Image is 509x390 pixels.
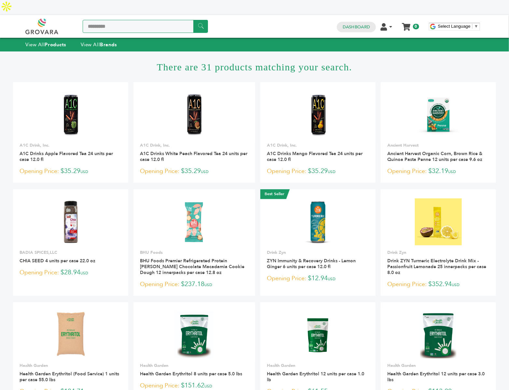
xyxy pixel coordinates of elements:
[403,21,410,28] a: My Cart
[387,363,489,368] p: Health Garden
[140,381,179,390] span: Opening Price:
[448,169,456,174] span: USD
[20,250,122,255] p: BADIA SPICES,LLC
[295,91,342,138] img: A1C Drinks Mango Flavored Tea 24 units per case 12.0 fl
[387,258,486,276] a: Drink ZYN Turmeric Electrolyte Drink Mix - Passionfruit Lemonade 25 innerpacks per case 8.0 oz
[140,258,244,276] a: BHU Foods Premier Refrigerated Protein [PERSON_NAME] Chocolate Macadamia Cookie Dough 12 innerpac...
[140,280,249,289] p: $237.18
[267,250,369,255] p: Drink Zyn
[100,41,117,48] strong: Brands
[20,142,122,148] p: A1C Drink, Inc.
[415,198,462,246] img: Drink ZYN Turmeric Electrolyte Drink Mix - Passionfruit Lemonade 25 innerpacks per case 8.0 oz
[305,198,331,245] img: ZYN Immunity & Recovery Drinks - Lemon Ginger 6 units per case 12.0 fl
[81,41,117,48] a: View AllBrands
[20,371,119,383] a: Health Garden Erythritol (Food Service) 1 units per case 55.0 lbs
[171,198,218,246] img: BHU Foods Premier Refrigerated Protein Bar - White Chocolate Macadamia Cookie Dough 12 innerpacks...
[20,151,113,163] a: A1C Drinks Apple Flavored Tea 24 units per case 12.0 fl
[25,41,66,48] a: View AllProducts
[438,24,478,29] a: Select Language​
[438,24,471,29] span: Select Language
[387,280,489,289] p: $352.94
[20,268,59,277] span: Opening Price:
[140,151,247,163] a: A1C Drinks White Peach Flavored Tea 24 units per case 12.0 fl
[267,166,369,176] p: $35.29
[47,91,94,138] img: A1C Drinks Apple Flavored Tea 24 units per case 12.0 fl
[387,166,489,176] p: $32.19
[204,383,212,389] span: USD
[20,167,59,176] span: Opening Price:
[175,311,213,358] img: Health Garden Erythritol 8 units per case 5.0 lbs
[140,280,179,289] span: Opening Price:
[140,142,249,148] p: A1C Drink, Inc.
[267,274,306,283] span: Opening Price:
[387,371,485,383] a: Health Garden Erythritol 12 units per case 3.0 lbs
[20,166,122,176] p: $35.29
[45,41,66,48] strong: Products
[47,198,94,246] img: CHIA SEED 4 units per case 22.0 oz
[80,169,88,174] span: USD
[13,51,496,82] h1: There are 31 products matching your search.
[387,280,427,289] span: Opening Price:
[20,363,122,368] p: Health Garden
[328,169,336,174] span: USD
[140,166,249,176] p: $35.29
[415,91,462,138] img: Ancient Harvest Organic Corn, Brown Rice & Quinoa Pasta Penne 12 units per case 9.6 oz
[267,151,363,163] a: A1C Drinks Mango Flavored Tea 24 units per case 12.0 fl
[267,274,369,283] p: $12.94
[387,142,489,148] p: Ancient Harvest
[267,371,364,383] a: Health Garden Erythritol 12 units per case 1.0 lb
[328,276,336,282] span: USD
[267,363,369,368] p: Health Garden
[140,250,249,255] p: BHU Foods
[204,282,212,287] span: USD
[387,167,427,176] span: Opening Price:
[474,24,478,29] span: ▼
[83,20,208,33] input: Search a product or brand...
[140,167,179,176] span: Opening Price:
[452,282,460,287] span: USD
[267,258,356,270] a: ZYN Immunity & Recovery Drinks - Lemon Ginger 6 units per case 12.0 fl
[55,311,87,358] img: Health Garden Erythritol (Food Service) 1 units per case 55.0 lbs
[20,258,95,264] a: CHIA SEED 4 units per case 22.0 oz
[140,371,242,377] a: Health Garden Erythritol 8 units per case 5.0 lbs
[387,151,482,163] a: Ancient Harvest Organic Corn, Brown Rice & Quinoa Pasta Penne 12 units per case 9.6 oz
[387,250,489,255] p: Drink Zyn
[413,24,419,29] span: 0
[201,169,209,174] span: USD
[80,270,88,276] span: USD
[420,311,457,358] img: Health Garden Erythritol 12 units per case 3.0 lbs
[267,167,306,176] span: Opening Price:
[140,363,249,368] p: Health Garden
[171,91,218,138] img: A1C Drinks White Peach Flavored Tea 24 units per case 12.0 fl
[267,142,369,148] p: A1C Drink, Inc.
[20,268,122,278] p: $28.94
[343,24,370,30] a: Dashboard
[302,311,334,358] img: Health Garden Erythritol 12 units per case 1.0 lb
[472,24,473,29] span: ​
